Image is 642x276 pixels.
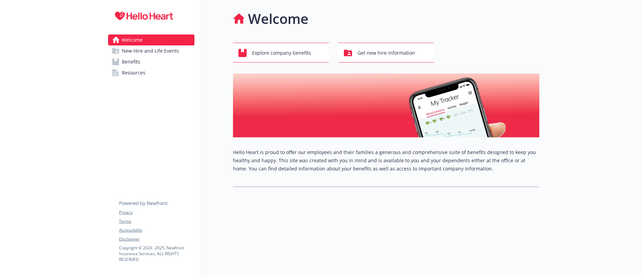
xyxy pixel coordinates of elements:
button: Get new hire information [338,43,434,63]
a: Welcome [108,34,194,45]
a: New Hire and Life Events [108,45,194,56]
a: Disclaimer [119,236,194,242]
p: Hello Heart is proud to offer our employees and their families a generous and comprehensive suite... [233,148,539,173]
a: Privacy [119,209,194,216]
span: Resources [122,67,145,78]
a: Terms [119,218,194,224]
a: Benefits [108,56,194,67]
a: Resources [108,67,194,78]
a: Accessibility [119,227,194,233]
span: Welcome [122,34,143,45]
span: Benefits [122,56,140,67]
p: Copyright © 2024 - 2025 , Newfront Insurance Services, ALL RIGHTS RESERVED [119,245,194,262]
span: Get new hire information [358,46,415,59]
span: Explore company benefits [252,46,311,59]
img: overview page banner [233,73,539,137]
h1: Welcome [248,9,308,29]
span: New Hire and Life Events [122,45,179,56]
button: Explore company benefits [233,43,329,63]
